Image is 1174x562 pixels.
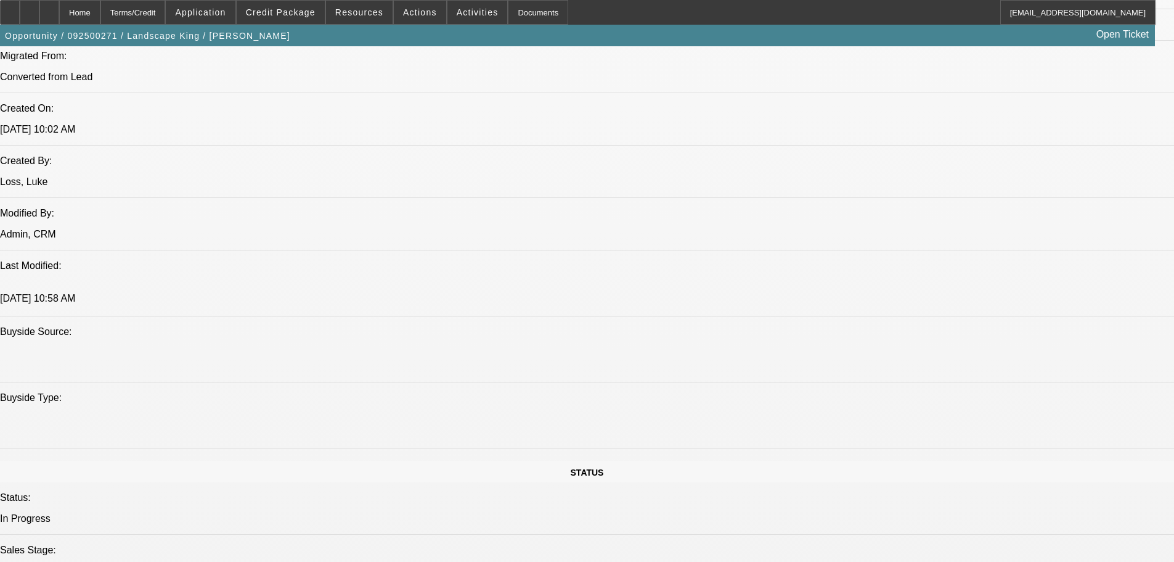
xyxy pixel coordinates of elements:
[175,7,226,17] span: Application
[237,1,325,24] button: Credit Package
[457,7,499,17] span: Activities
[335,7,383,17] span: Resources
[5,31,290,41] span: Opportunity / 092500271 / Landscape King / [PERSON_NAME]
[571,468,604,477] span: STATUS
[166,1,235,24] button: Application
[403,7,437,17] span: Actions
[326,1,393,24] button: Resources
[1091,24,1154,45] a: Open Ticket
[394,1,446,24] button: Actions
[447,1,508,24] button: Activities
[246,7,316,17] span: Credit Package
